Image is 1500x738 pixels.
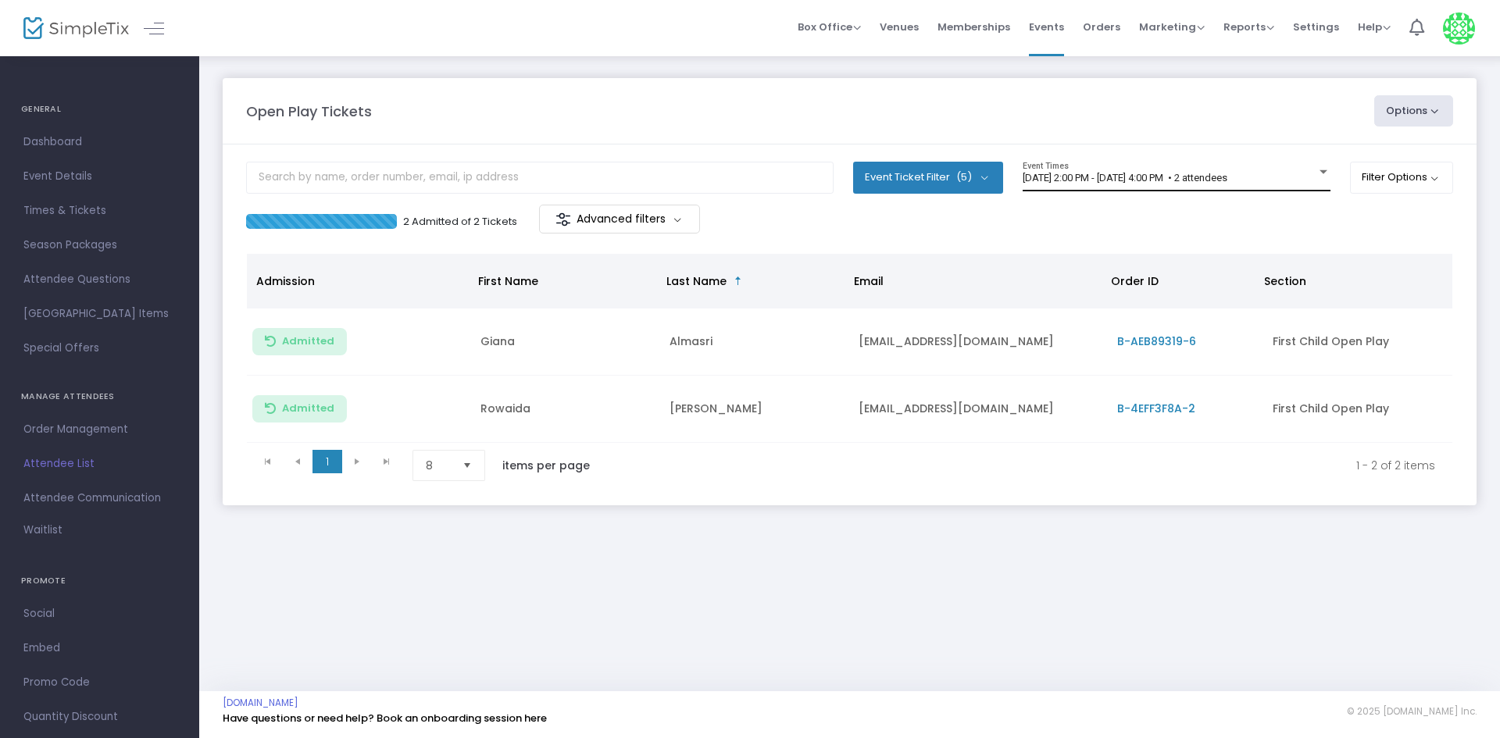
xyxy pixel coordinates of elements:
span: Attendee Communication [23,488,176,508]
td: Rowaida [471,376,660,443]
td: [PERSON_NAME] [660,376,849,443]
button: Select [456,451,478,480]
h4: GENERAL [21,94,178,125]
span: B-AEB89319-6 [1117,333,1196,349]
span: Waitlist [23,522,62,538]
span: Attendee List [23,454,176,474]
span: Page 1 [312,450,342,473]
span: Dashboard [23,132,176,152]
span: Orders [1083,7,1120,47]
span: Special Offers [23,338,176,358]
span: Admitted [282,335,334,348]
span: B-4EFF3F8A-2 [1117,401,1195,416]
button: Options [1374,95,1454,127]
span: [DATE] 2:00 PM - [DATE] 4:00 PM • 2 attendees [1023,172,1227,184]
span: Section [1264,273,1306,289]
button: Event Ticket Filter(5) [853,162,1003,193]
span: Memberships [937,7,1010,47]
span: 8 [426,458,450,473]
label: items per page [502,458,590,473]
span: [GEOGRAPHIC_DATA] Items [23,304,176,324]
span: Help [1358,20,1391,34]
a: Have questions or need help? Book an onboarding session here [223,711,547,726]
span: Season Packages [23,235,176,255]
span: Marketing [1139,20,1205,34]
span: Events [1029,7,1064,47]
m-button: Advanced filters [539,205,701,234]
span: First Name [478,273,538,289]
button: Filter Options [1350,162,1454,193]
kendo-pager-info: 1 - 2 of 2 items [623,450,1435,481]
span: Last Name [666,273,727,289]
span: © 2025 [DOMAIN_NAME] Inc. [1347,705,1477,718]
span: Order Management [23,419,176,440]
button: Admitted [252,395,347,422]
td: Almasri [660,308,849,376]
span: Admitted [282,402,334,415]
span: Sortable [732,275,745,287]
span: Email [854,273,884,289]
td: First Child Open Play [1263,308,1453,376]
a: [DOMAIN_NAME] [223,697,298,709]
m-panel-title: Open Play Tickets [246,101,372,122]
p: 2 Admitted of 2 Tickets [403,214,517,230]
h4: MANAGE ATTENDEES [21,381,178,412]
span: Event Details [23,166,176,187]
div: Data table [247,254,1452,443]
h4: PROMOTE [21,565,178,597]
span: Order ID [1111,273,1159,289]
span: Settings [1293,7,1339,47]
span: Venues [880,7,919,47]
button: Admitted [252,328,347,355]
span: Times & Tickets [23,201,176,221]
img: filter [555,212,571,227]
span: Quantity Discount [23,707,176,727]
span: Embed [23,638,176,658]
span: Reports [1223,20,1274,34]
span: Attendee Questions [23,269,176,290]
span: Box Office [798,20,861,34]
td: First Child Open Play [1263,376,1453,443]
td: Giana [471,308,660,376]
span: Admission [256,273,315,289]
td: [EMAIL_ADDRESS][DOMAIN_NAME] [849,308,1108,376]
span: Promo Code [23,672,176,693]
td: [EMAIL_ADDRESS][DOMAIN_NAME] [849,376,1108,443]
input: Search by name, order number, email, ip address [246,162,834,194]
span: (5) [956,171,972,184]
span: Social [23,604,176,624]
